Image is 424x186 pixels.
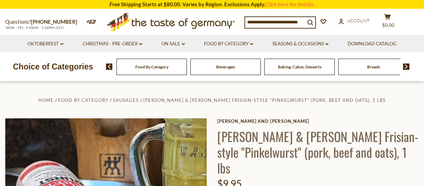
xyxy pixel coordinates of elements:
span: $0.00 [382,22,394,28]
a: Home [38,97,54,103]
img: previous arrow [106,64,113,70]
button: $0.00 [377,14,398,31]
a: Baking, Cakes, Desserts [278,64,321,69]
a: Food By Category [135,64,168,69]
a: Christmas - PRE-ORDER [83,40,142,48]
a: Breads [367,64,380,69]
a: Download Catalog [348,40,396,48]
a: Click here for details. [265,1,315,7]
h1: [PERSON_NAME] & [PERSON_NAME] Frisian-style "Pinkelwurst" (pork, beef and oats), 1 lbs [217,128,419,176]
a: Beverages [216,64,235,69]
a: Account [339,17,370,25]
a: Seasons & Occasions [272,40,328,48]
p: Questions? [5,17,83,27]
a: Sausages [113,97,139,103]
a: Food By Category [204,40,253,48]
img: next arrow [403,64,410,70]
span: MON - FRI, 9:00AM - 5:00PM (EST) [5,26,65,30]
a: [PERSON_NAME] & [PERSON_NAME] Frisian-style "Pinkelwurst" (pork, beef and oats), 1 lbs [143,97,386,103]
a: On Sale [161,40,185,48]
a: Oktoberfest [28,40,63,48]
span: Account [347,18,370,23]
a: Food By Category [58,97,108,103]
a: [PHONE_NUMBER] [31,18,77,25]
a: [PERSON_NAME] and [PERSON_NAME] [217,118,419,124]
